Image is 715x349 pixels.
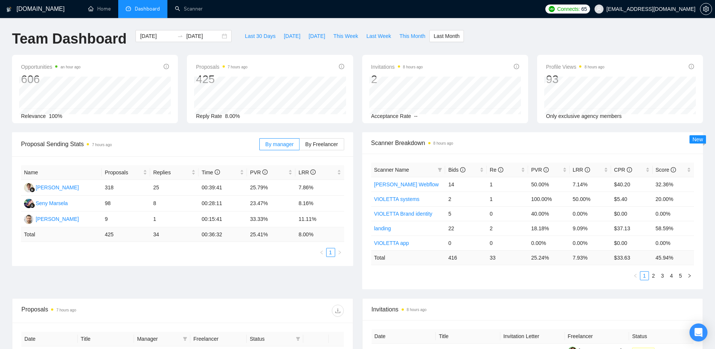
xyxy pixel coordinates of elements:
[295,180,344,196] td: 7.86%
[649,271,658,280] li: 2
[247,180,295,196] td: 25.79%
[202,169,220,175] span: Time
[362,30,395,42] button: Last Week
[585,167,590,172] span: info-circle
[372,329,436,344] th: Date
[653,221,694,236] td: 58.59%
[414,113,417,119] span: --
[460,167,465,172] span: info-circle
[676,272,685,280] a: 5
[332,308,343,314] span: download
[445,221,486,236] td: 22
[685,271,694,280] li: Next Page
[685,271,694,280] button: right
[371,72,423,86] div: 2
[225,113,240,119] span: 8.00%
[24,216,79,222] a: YB[PERSON_NAME]
[327,248,335,257] a: 1
[24,215,33,224] img: YB
[196,62,247,71] span: Proposals
[653,236,694,250] td: 0.00%
[570,250,611,265] td: 7.93 %
[700,6,712,12] a: setting
[294,333,302,344] span: filter
[445,177,486,192] td: 14
[24,184,79,190] a: AY[PERSON_NAME]
[196,113,222,119] span: Reply Rate
[371,138,694,148] span: Scanner Breakdown
[21,139,259,149] span: Proposal Sending Stats
[186,32,220,40] input: End date
[371,250,446,265] td: Total
[366,32,391,40] span: Last Week
[317,248,326,257] li: Previous Page
[177,33,183,39] span: swap-right
[296,337,300,341] span: filter
[305,141,338,147] span: By Freelancer
[335,248,344,257] li: Next Page
[247,227,295,242] td: 25.41 %
[150,227,199,242] td: 34
[395,30,429,42] button: This Month
[137,335,180,343] span: Manager
[528,177,569,192] td: 50.00%
[12,30,126,48] h1: Team Dashboard
[487,221,528,236] td: 2
[298,169,316,175] span: LRR
[329,30,362,42] button: This Week
[487,192,528,206] td: 1
[549,6,555,12] img: upwork-logo.png
[656,167,676,173] span: Score
[546,113,622,119] span: Only exclusive agency members
[611,221,652,236] td: $37.13
[399,32,425,40] span: This Month
[490,167,503,173] span: Re
[21,72,81,86] div: 606
[667,271,676,280] li: 4
[6,3,12,15] img: logo
[687,273,692,278] span: right
[374,225,391,231] a: landing
[135,6,160,12] span: Dashboard
[21,165,102,180] th: Name
[295,227,344,242] td: 8.00 %
[30,203,35,208] img: gigradar-bm.png
[24,200,68,206] a: SMSeny Marsela
[295,212,344,227] td: 11.11%
[640,272,649,280] a: 1
[102,196,150,212] td: 98
[262,169,268,175] span: info-circle
[21,227,102,242] td: Total
[434,141,453,145] time: 8 hours ago
[183,337,187,341] span: filter
[280,30,304,42] button: [DATE]
[633,273,638,278] span: left
[438,168,442,172] span: filter
[102,180,150,196] td: 318
[543,167,549,172] span: info-circle
[250,335,292,343] span: Status
[241,30,280,42] button: Last 30 Days
[581,5,587,13] span: 65
[88,6,111,12] a: homeHome
[24,183,33,192] img: AY
[653,206,694,221] td: 0.00%
[671,167,676,172] span: info-circle
[326,248,335,257] li: 1
[150,196,199,212] td: 8
[631,271,640,280] button: left
[448,167,465,173] span: Bids
[445,236,486,250] td: 0
[333,32,358,40] span: This Week
[49,113,62,119] span: 100%
[403,65,423,69] time: 8 hours ago
[30,187,35,192] img: gigradar-bm.png
[445,206,486,221] td: 5
[36,199,68,207] div: Seny Marsela
[21,113,46,119] span: Relevance
[436,329,500,344] th: Title
[546,62,605,71] span: Profile Views
[570,192,611,206] td: 50.00%
[196,72,247,86] div: 425
[105,168,141,177] span: Proposals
